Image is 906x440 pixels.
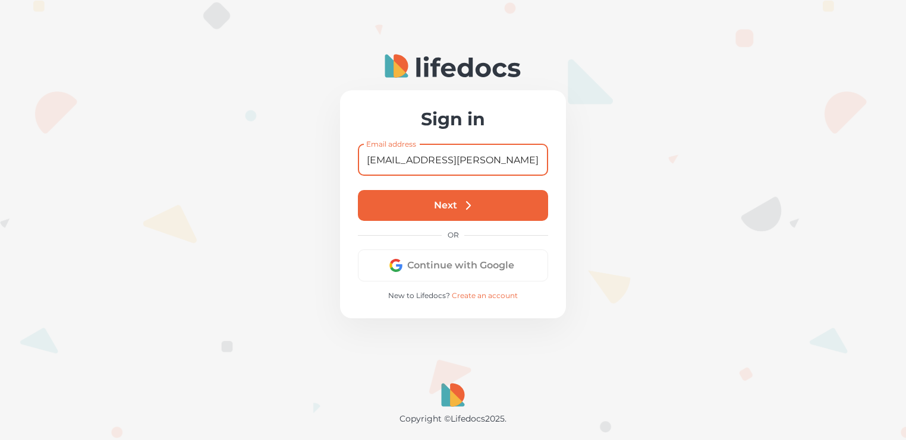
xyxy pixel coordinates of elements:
[448,230,459,240] p: OR
[358,291,548,300] p: New to Lifedocs?
[358,190,548,221] button: Next
[358,249,548,281] button: Continue with Google
[366,139,416,149] label: Email address
[452,291,518,300] a: Create an account
[358,108,548,130] h2: Sign in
